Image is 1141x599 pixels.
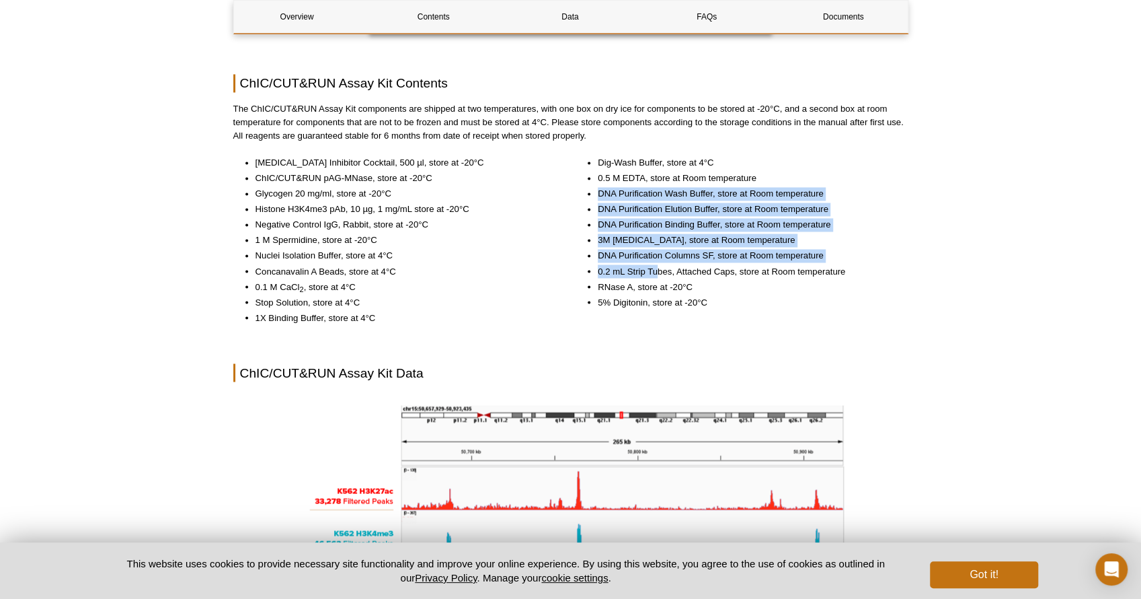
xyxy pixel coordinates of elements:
li: DNA Purification Wash Buffer, store at Room temperature [598,187,895,201]
li: Nuclei Isolation Buffer, store at 4°C [255,249,553,262]
li: 3M [MEDICAL_DATA], store at Room temperature [598,234,895,247]
li: [MEDICAL_DATA] Inhibitor Cocktail, 500 µl, store at -20°C [255,156,553,170]
li: Histone H3K4me3 pAb, 10 µg, 1 mg/mL store at -20°C [255,203,553,216]
a: Privacy Policy [415,572,477,584]
h2: ChIC/CUT&RUN Assay Kit Contents [233,74,908,92]
sub: 2 [299,285,303,293]
li: 1X Binding Buffer, store at 4°C [255,311,553,324]
li: 5% Digitonin, store at -20°C [598,295,895,309]
button: Got it! [930,561,1037,588]
button: cookie settings [541,572,608,584]
li: DNA Purification Elution Buffer, store at Room temperature [598,203,895,216]
a: Data [507,1,633,33]
li: Stop Solution, store at 4°C [255,295,553,309]
li: Glycogen 20 mg/ml, store at -20°C [255,187,553,201]
p: This website uses cookies to provide necessary site functionality and improve your online experie... [104,557,908,585]
li: ChIC/CUT&RUN pAG-MNase, store at -20°C [255,172,553,185]
a: Contents [370,1,497,33]
li: RNase A, store at -20°C [598,280,895,293]
a: FAQs [643,1,770,33]
li: 1 M Spermidine, store at -20°C [255,234,553,247]
li: DNA Purification Binding Buffer, store at Room temperature [598,218,895,232]
li: DNA Purification Columns SF, store at Room temperature [598,249,895,262]
li: 0.1 M CaCl , store at 4°C [255,280,553,293]
a: Overview [234,1,360,33]
li: 0.5 M EDTA, store at Room temperature [598,172,895,185]
div: Open Intercom Messenger [1095,553,1128,586]
h2: ChIC/CUT&RUN Assay Kit Data [233,363,908,382]
li: Concanavalin A Beads, store at 4°C [255,265,553,278]
p: The ChIC/CUT&RUN Assay Kit components are shipped at two temperatures, with one box on dry ice fo... [233,102,908,143]
li: Dig-Wash Buffer, store at 4°C [598,156,895,170]
li: 0.2 mL Strip Tubes, Attached Caps, store at Room temperature [598,265,895,278]
li: Negative Control IgG, Rabbit, store at -20°C [255,218,553,232]
a: Documents [780,1,906,33]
